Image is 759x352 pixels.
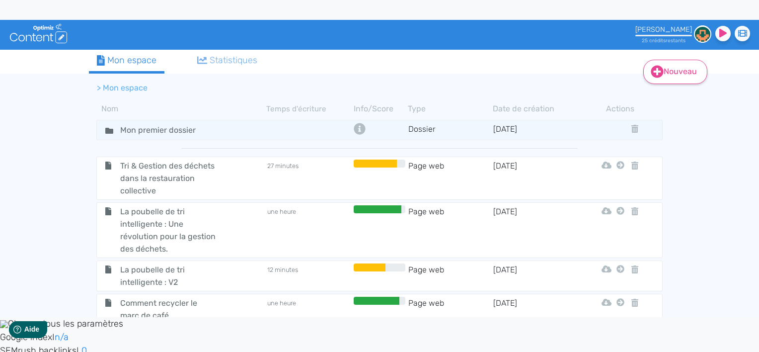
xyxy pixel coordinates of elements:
td: 27 minutes [266,160,351,197]
a: Nouveau [643,60,707,84]
span: s [663,37,666,44]
span: Tri & Gestion des déchets dans la restauration collective [113,160,225,197]
td: Page web [408,264,493,288]
span: Charger tous les paramètres [8,318,123,329]
span: I [52,332,55,343]
td: [DATE] [493,205,578,255]
span: La poubelle de tri intelligente : V2 [113,264,225,288]
img: 9e1f83979ed481a10b9378a5bbf7f946 [694,25,711,43]
span: Aide [51,8,66,16]
th: Date de création [493,103,578,115]
td: 12 minutes [266,264,351,288]
td: Dossier [408,123,493,137]
a: n/a [55,332,69,343]
td: [DATE] [493,160,578,197]
div: [PERSON_NAME] [635,25,692,34]
td: [DATE] [493,297,578,322]
th: Info/Score [351,103,408,115]
span: Comment recycler le marc de café [113,297,225,322]
td: [DATE] [493,123,578,137]
th: Temps d'écriture [266,103,351,115]
a: Mon espace [89,50,164,74]
td: Page web [408,205,493,255]
span: La poubelle de tri intelligente : Une révolution pour la gestion des déchets. [113,205,225,255]
td: une heure [266,205,351,255]
div: Mon espace [97,54,156,67]
nav: breadcrumb [89,76,586,100]
a: Statistiques [189,50,266,71]
td: [DATE] [493,264,578,288]
input: Nom de dossier [113,123,217,137]
td: Page web [408,297,493,322]
td: une heure [266,297,351,322]
th: Actions [614,103,627,115]
td: Page web [408,160,493,197]
span: s [683,37,685,44]
div: Statistiques [197,54,258,67]
th: Nom [96,103,266,115]
th: Type [408,103,493,115]
li: > Mon espace [97,82,148,94]
small: 25 crédit restant [642,37,685,44]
